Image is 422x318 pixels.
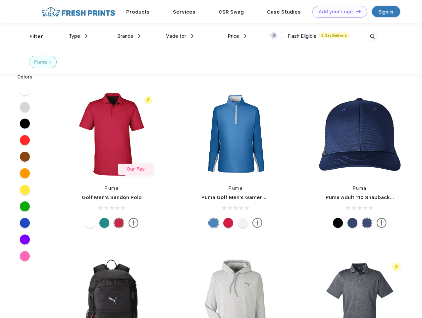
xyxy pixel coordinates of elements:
div: Peacoat with Qut Shd [347,218,357,228]
img: DT [356,10,361,13]
div: Bright White [238,218,248,228]
div: Green Lagoon [99,218,109,228]
img: dropdown.png [85,34,87,38]
img: fo%20logo%202.webp [39,6,117,18]
img: func=resize&h=266 [191,90,280,178]
div: Puma [34,59,47,66]
span: Our Fav [127,166,145,172]
div: Colors [12,74,38,80]
img: func=resize&h=266 [68,90,156,178]
img: flash_active_toggle.svg [392,263,401,272]
span: Flash Eligible [288,33,317,39]
a: Products [126,9,150,15]
div: Sign in [379,8,393,16]
span: Type [69,33,80,39]
img: dropdown.png [138,34,140,38]
img: flash_active_toggle.svg [144,96,153,105]
img: more.svg [377,218,387,228]
div: Add your Logo [319,9,353,15]
div: Ski Patrol [223,218,233,228]
img: func=resize&h=266 [316,90,404,178]
div: Filter [29,33,43,40]
a: Puma [229,185,242,191]
div: Pma Blk Pma Blk [333,218,343,228]
img: more.svg [129,218,138,228]
a: Puma Golf Men's Gamer Golf Quarter-Zip [201,194,306,200]
img: dropdown.png [191,34,193,38]
div: Ski Patrol [114,218,124,228]
div: Peacoat Qut Shd [362,218,372,228]
a: Services [173,9,195,15]
span: Made for [165,33,186,39]
img: desktop_search.svg [367,31,378,42]
div: Bright Cobalt [209,218,219,228]
img: more.svg [252,218,262,228]
img: filter_cancel.svg [49,61,51,64]
span: 5 Day Delivery [319,32,349,38]
img: dropdown.png [244,34,246,38]
span: Price [228,33,239,39]
a: Puma [353,185,367,191]
div: Bright White [85,218,95,228]
a: Sign in [372,6,400,17]
a: Golf Men's Bandon Polo [82,194,142,200]
a: CSR Swag [219,9,244,15]
a: Puma [105,185,119,191]
span: Brands [117,33,133,39]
